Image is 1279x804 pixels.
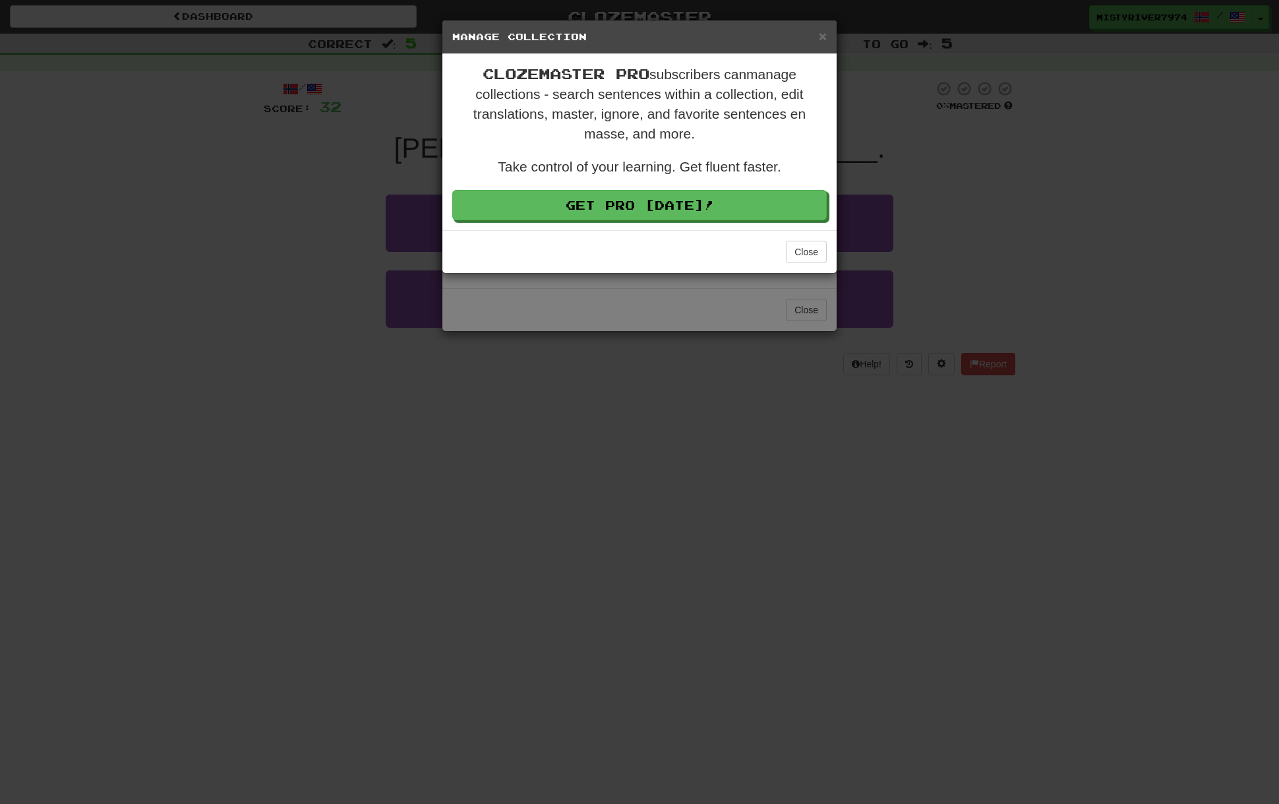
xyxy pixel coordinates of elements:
button: Close [786,241,827,263]
h5: Manage Collection [452,30,827,44]
span: Clozemaster Pro [483,65,649,82]
button: Close [819,29,827,43]
span: × [819,28,827,44]
p: subscribers can manage collections - search sentences within a collection, edit translations, mas... [452,64,827,144]
a: Get Pro [DATE]! [452,190,827,220]
p: Take control of your learning. Get fluent faster. [452,157,827,177]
